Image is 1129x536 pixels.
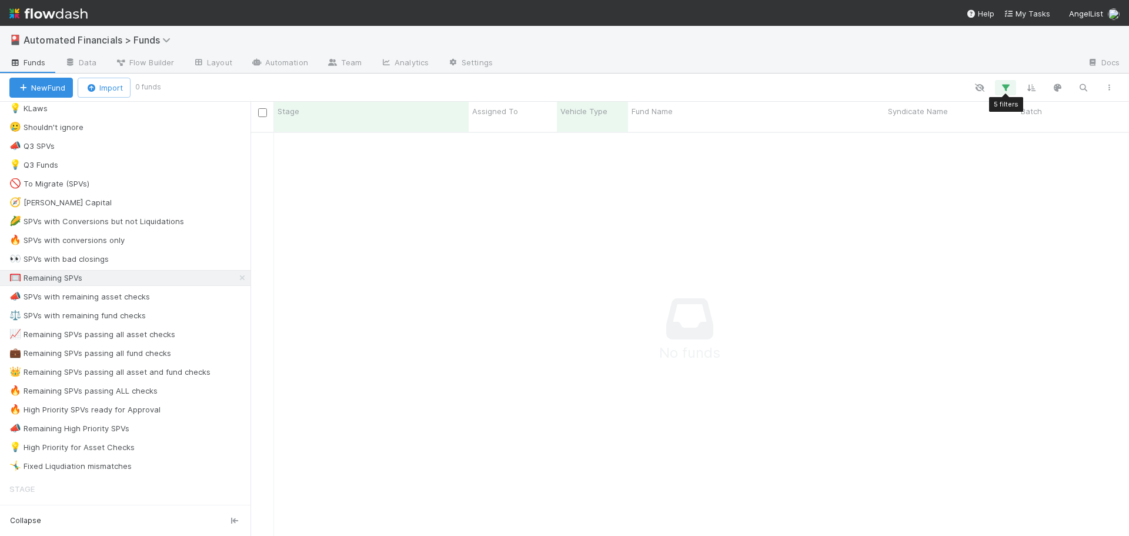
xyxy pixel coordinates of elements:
[9,289,150,304] div: SPVs with remaining asset checks
[9,504,248,519] div: Active
[9,459,132,474] div: Fixed Liqudiation mismatches
[1004,9,1050,18] span: My Tasks
[278,105,299,117] span: Stage
[560,105,607,117] span: Vehicle Type
[242,54,318,73] a: Automation
[9,346,171,361] div: Remaining SPVs passing all fund checks
[9,159,21,169] span: 💡
[115,56,174,68] span: Flow Builder
[9,195,112,210] div: [PERSON_NAME] Capital
[318,54,371,73] a: Team
[9,365,211,379] div: Remaining SPVs passing all asset and fund checks
[9,216,21,226] span: 🌽
[9,402,161,417] div: High Priority SPVs ready for Approval
[9,423,21,433] span: 📣
[9,367,21,377] span: 👑
[9,214,184,229] div: SPVs with Conversions but not Liquidations
[632,105,673,117] span: Fund Name
[9,141,21,151] span: 📣
[1004,8,1050,19] a: My Tasks
[9,233,125,248] div: SPVs with conversions only
[55,54,106,73] a: Data
[9,442,21,452] span: 💡
[9,404,21,414] span: 🔥
[9,252,109,267] div: SPVs with bad closings
[1021,105,1042,117] span: Batch
[9,101,48,116] div: KLaws
[10,515,41,526] span: Collapse
[9,254,21,264] span: 👀
[9,327,175,342] div: Remaining SPVs passing all asset checks
[9,477,35,501] span: Stage
[24,34,176,46] span: Automated Financials > Funds
[9,56,46,68] span: Funds
[106,54,183,73] a: Flow Builder
[78,78,131,98] button: Import
[9,4,88,24] img: logo-inverted-e16ddd16eac7371096b0.svg
[438,54,502,73] a: Settings
[371,54,438,73] a: Analytics
[9,384,158,398] div: Remaining SPVs passing ALL checks
[966,8,994,19] div: Help
[9,122,21,132] span: 🥲
[9,120,83,135] div: Shouldn't ignore
[258,108,267,117] input: Toggle All Rows Selected
[9,461,21,471] span: 🤸‍♂️
[9,158,58,172] div: Q3 Funds
[9,271,82,285] div: Remaining SPVs
[888,105,948,117] span: Syndicate Name
[9,385,21,395] span: 🔥
[9,348,21,358] span: 💼
[9,78,73,98] button: NewFund
[1078,54,1129,73] a: Docs
[135,82,161,92] small: 0 funds
[9,272,21,282] span: 🥅
[9,440,135,455] div: High Priority for Asset Checks
[183,54,242,73] a: Layout
[9,139,55,154] div: Q3 SPVs
[9,235,21,245] span: 🔥
[9,103,21,113] span: 💡
[9,310,21,320] span: ⚖️
[9,329,21,339] span: 📈
[9,421,129,436] div: Remaining High Priority SPVs
[9,178,21,188] span: 🚫
[9,291,21,301] span: 📣
[9,197,21,207] span: 🧭
[9,308,146,323] div: SPVs with remaining fund checks
[9,177,89,191] div: To Migrate (SPVs)
[1108,8,1120,20] img: avatar_574f8970-b283-40ff-a3d7-26909d9947cc.png
[1069,9,1103,18] span: AngelList
[9,35,21,45] span: 🎴
[472,105,518,117] span: Assigned To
